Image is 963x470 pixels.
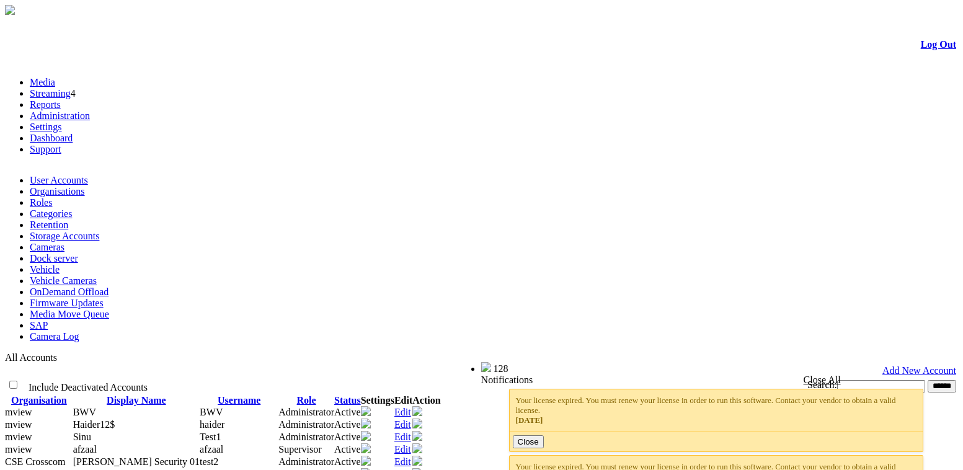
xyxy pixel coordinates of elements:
a: Log Out [921,39,956,50]
span: CSE Crosscom [5,456,65,467]
a: User Accounts [30,175,88,185]
td: Administrator [278,419,334,431]
span: test2 [200,456,218,467]
img: bell25.png [481,362,491,372]
td: Administrator [278,456,334,468]
span: All Accounts [5,352,57,363]
a: Settings [30,122,62,132]
a: Vehicle [30,264,60,275]
td: Active [334,456,361,468]
span: Contact Method: SMS and Email [73,419,115,430]
a: Retention [30,219,68,230]
a: Role [297,395,316,406]
span: Contact Method: SMS and Email [73,456,200,467]
a: Firmware Updates [30,298,104,308]
a: Dock server [30,253,78,264]
span: [DATE] [516,415,543,425]
a: Camera Log [30,331,79,342]
span: mview [5,444,32,454]
img: arrow-3.png [5,5,15,15]
a: Dashboard [30,133,73,143]
td: Active [334,443,361,456]
a: Roles [30,197,52,208]
span: Contact Method: SMS and Email [73,444,97,454]
a: Vehicle Cameras [30,275,97,286]
span: haider [200,419,224,430]
span: Contact Method: SMS and Email [73,432,91,442]
a: OnDemand Offload [30,286,109,297]
span: 128 [494,363,508,374]
span: afzaal [200,444,223,454]
td: Supervisor [278,443,334,456]
a: Display Name [107,395,166,406]
span: 4 [71,88,76,99]
a: Reports [30,99,61,110]
a: Administration [30,110,90,121]
td: Active [334,419,361,431]
div: Notifications [481,375,932,386]
a: Streaming [30,88,71,99]
a: Username [218,395,260,406]
a: SAP [30,320,48,330]
span: Contact Method: None [73,407,96,417]
div: Your license expired. You must renew your license in order to run this software. Contact your ven... [516,396,917,425]
span: Welcome, BWV (Administrator) [350,363,456,372]
a: Cameras [30,242,64,252]
span: mview [5,419,32,430]
span: BWV [200,407,223,417]
td: Administrator [278,406,334,419]
a: Storage Accounts [30,231,99,241]
a: Status [334,395,361,406]
button: Close [513,435,544,448]
span: mview [5,432,32,442]
a: Media [30,77,55,87]
span: Test1 [200,432,221,442]
td: Active [334,406,361,419]
td: Active [334,431,361,443]
a: Media Move Queue [30,309,109,319]
a: Organisation [11,395,67,406]
a: Organisations [30,186,85,197]
span: mview [5,407,32,417]
a: Categories [30,208,72,219]
span: Include Deactivated Accounts [29,382,148,392]
td: Administrator [278,431,334,443]
a: Support [30,144,61,154]
a: Close All [804,375,841,385]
